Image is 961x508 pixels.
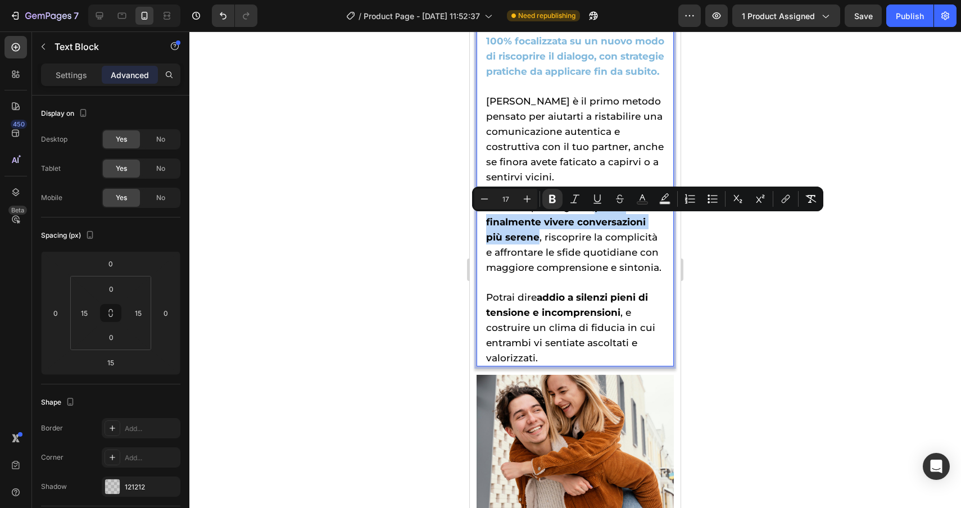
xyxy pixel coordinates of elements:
button: Save [845,4,882,27]
input: 0 [47,305,64,321]
button: Publish [886,4,933,27]
p: Advanced [111,69,149,81]
div: Spacing (px) [41,228,97,243]
div: Beta [8,206,27,215]
p: 7 [74,9,79,22]
span: Need republishing [518,11,575,21]
div: Editor contextual toolbar [472,187,823,211]
span: Save [854,11,873,21]
div: Add... [125,453,178,463]
span: Product Page - [DATE] 11:52:37 [364,10,480,22]
input: 0px [100,280,123,297]
div: Desktop [41,134,67,144]
div: Corner [41,452,64,462]
span: 1 product assigned [742,10,815,22]
div: Add... [125,424,178,434]
div: Border [41,423,63,433]
p: Settings [56,69,87,81]
span: No [156,164,165,174]
input: 0px [100,329,123,346]
span: Yes [116,164,127,174]
button: 1 product assigned [732,4,840,27]
span: No [156,134,165,144]
span: / [359,10,361,22]
span: No [156,193,165,203]
div: Tablet [41,164,61,174]
button: 7 [4,4,84,27]
img: gempages_579439630051443221-9a3cff92-7668-4974-a091-310fcdcf9278.jpg [7,343,204,491]
input: 15px [130,305,147,321]
div: Publish [896,10,924,22]
p: Text Block [55,40,150,53]
div: Undo/Redo [212,4,257,27]
div: 450 [11,120,27,129]
div: 121212 [125,482,178,492]
div: Shadow [41,482,67,492]
input: 0 [99,255,122,272]
input: 15 [99,354,122,371]
input: 15px [76,305,93,321]
iframe: Design area [470,31,681,508]
div: Display on [41,106,90,121]
div: Shape [41,395,77,410]
span: Yes [116,134,127,144]
input: 0 [157,305,174,321]
div: Open Intercom Messenger [923,453,950,480]
span: Yes [116,193,127,203]
div: Mobile [41,193,62,203]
